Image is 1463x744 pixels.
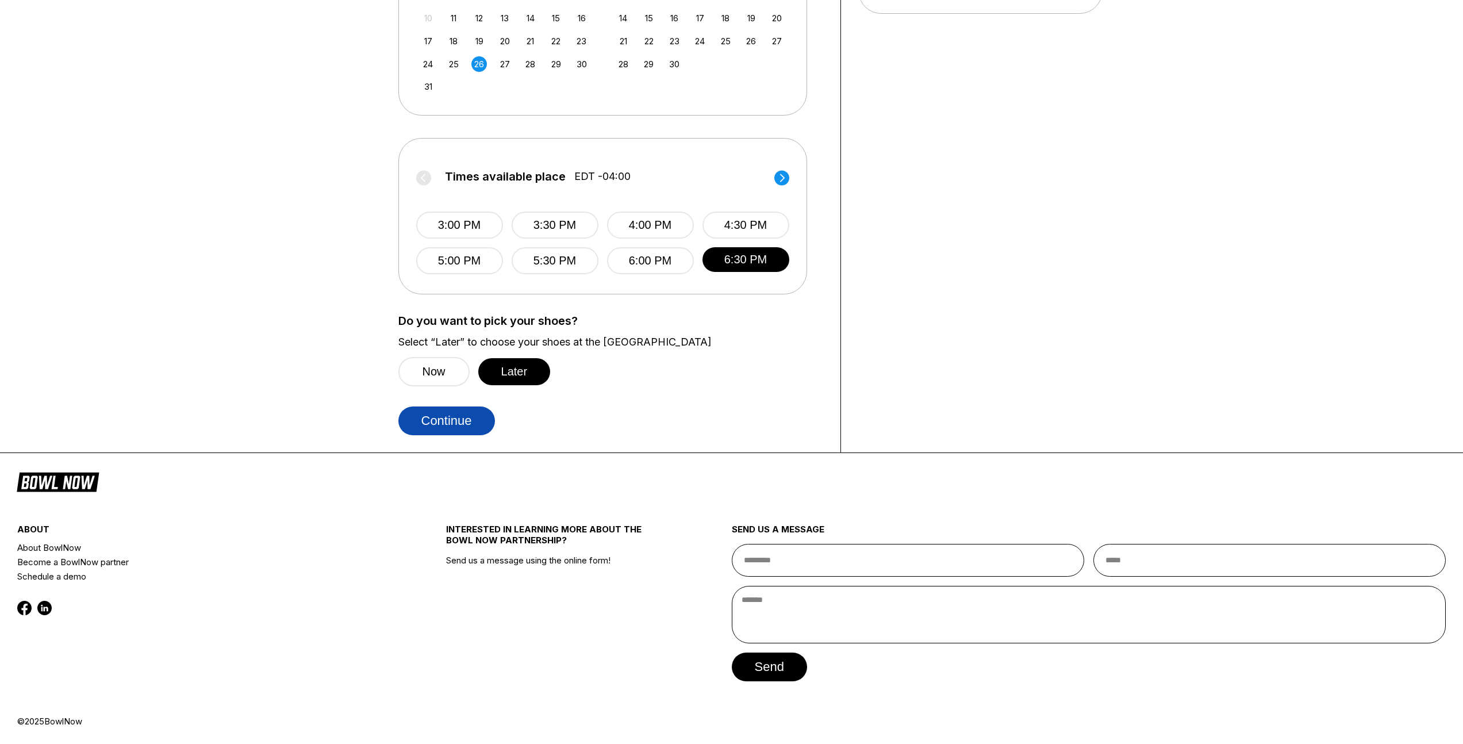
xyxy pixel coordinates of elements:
div: Choose Tuesday, September 30th, 2025 [667,56,682,72]
button: Continue [398,406,495,435]
div: Choose Friday, August 29th, 2025 [548,56,564,72]
div: Choose Sunday, August 17th, 2025 [420,33,436,49]
div: INTERESTED IN LEARNING MORE ABOUT THE BOWL NOW PARTNERSHIP? [446,524,661,555]
div: Choose Thursday, August 21st, 2025 [523,33,538,49]
div: Choose Wednesday, September 24th, 2025 [692,33,708,49]
a: About BowlNow [17,540,374,555]
div: © 2025 BowlNow [17,716,1446,727]
a: Become a BowlNow partner [17,555,374,569]
div: Choose Wednesday, August 27th, 2025 [497,56,513,72]
div: Choose Sunday, September 28th, 2025 [616,56,631,72]
a: Schedule a demo [17,569,374,584]
div: Choose Monday, August 25th, 2025 [446,56,462,72]
button: 6:30 PM [702,247,789,272]
button: Later [478,358,551,385]
span: Times available place [445,170,566,183]
button: send [732,653,807,681]
div: Choose Thursday, August 28th, 2025 [523,56,538,72]
div: Choose Saturday, August 23rd, 2025 [574,33,589,49]
button: 6:00 PM [607,247,694,274]
div: Choose Monday, August 11th, 2025 [446,10,462,26]
div: Choose Sunday, September 14th, 2025 [616,10,631,26]
button: 5:00 PM [416,247,503,274]
label: Select “Later” to choose your shoes at the [GEOGRAPHIC_DATA] [398,336,823,348]
div: Choose Monday, September 29th, 2025 [641,56,656,72]
button: Now [398,357,470,386]
div: Choose Tuesday, September 16th, 2025 [667,10,682,26]
div: Choose Sunday, August 31st, 2025 [420,79,436,94]
div: Choose Sunday, August 24th, 2025 [420,56,436,72]
div: Choose Saturday, August 30th, 2025 [574,56,589,72]
div: Choose Monday, September 22nd, 2025 [641,33,656,49]
label: Do you want to pick your shoes? [398,315,823,327]
div: send us a message [732,524,1446,544]
div: Choose Wednesday, September 17th, 2025 [692,10,708,26]
div: Choose Thursday, September 18th, 2025 [718,10,734,26]
button: 3:30 PM [512,212,598,239]
div: Not available Sunday, August 10th, 2025 [420,10,436,26]
div: Choose Monday, September 15th, 2025 [641,10,656,26]
div: Choose Saturday, September 20th, 2025 [769,10,785,26]
div: Choose Wednesday, August 13th, 2025 [497,10,513,26]
span: EDT -04:00 [574,170,631,183]
div: about [17,524,374,540]
div: Send us a message using the online form! [446,498,661,716]
div: Choose Wednesday, August 20th, 2025 [497,33,513,49]
div: Choose Tuesday, August 19th, 2025 [471,33,487,49]
div: Choose Sunday, September 21st, 2025 [616,33,631,49]
div: Choose Tuesday, September 23rd, 2025 [667,33,682,49]
div: Choose Monday, August 18th, 2025 [446,33,462,49]
button: 5:30 PM [512,247,598,274]
button: 3:00 PM [416,212,503,239]
div: Choose Saturday, September 27th, 2025 [769,33,785,49]
div: Choose Thursday, September 25th, 2025 [718,33,734,49]
button: 4:00 PM [607,212,694,239]
div: Choose Friday, August 15th, 2025 [548,10,564,26]
div: Choose Saturday, August 16th, 2025 [574,10,589,26]
div: Choose Tuesday, August 26th, 2025 [471,56,487,72]
div: Choose Thursday, August 14th, 2025 [523,10,538,26]
div: Choose Friday, September 26th, 2025 [743,33,759,49]
div: Choose Friday, September 19th, 2025 [743,10,759,26]
button: 4:30 PM [702,212,789,239]
div: Choose Friday, August 22nd, 2025 [548,33,564,49]
div: Choose Tuesday, August 12th, 2025 [471,10,487,26]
